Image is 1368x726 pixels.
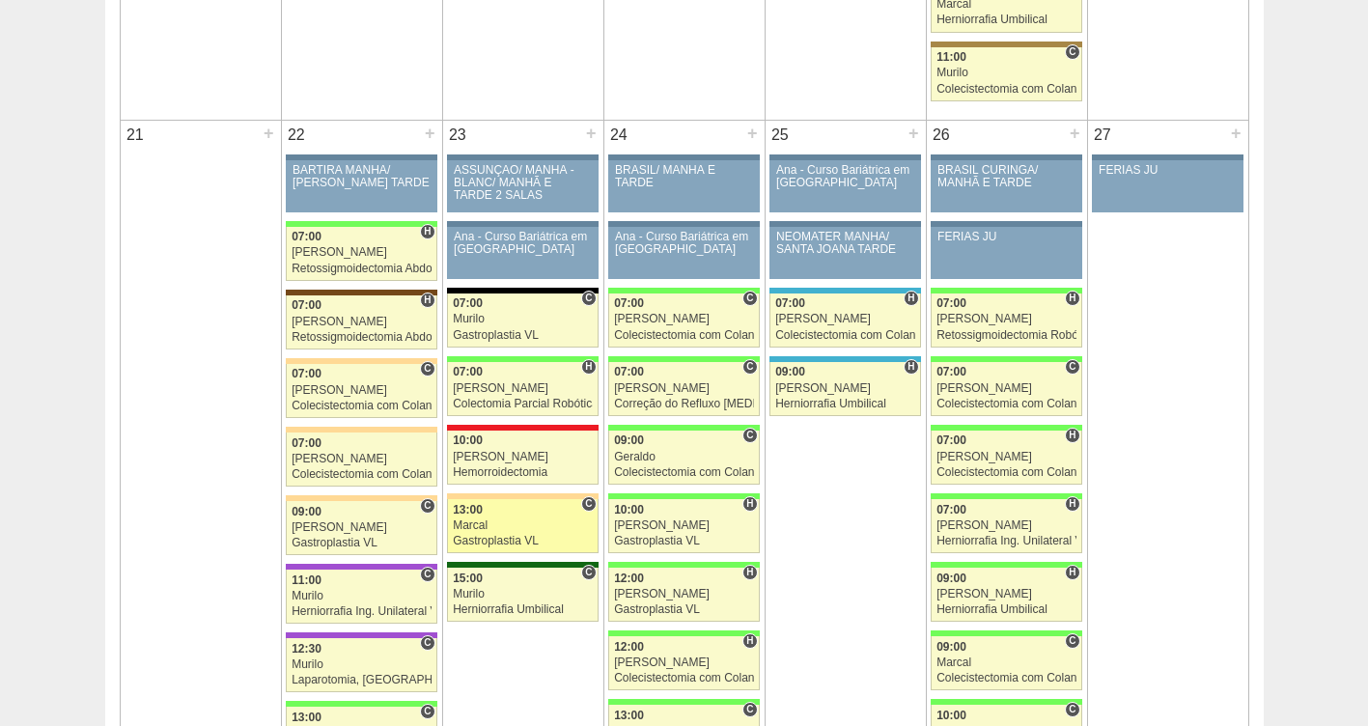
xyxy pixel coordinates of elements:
div: Herniorrafia Ing. Unilateral VL [292,605,432,618]
div: Retossigmoidectomia Abdominal VL [292,263,432,275]
a: H 07:00 [PERSON_NAME] Retossigmoidectomia Robótica [931,293,1081,348]
span: 10:00 [936,709,966,722]
div: [PERSON_NAME] [936,451,1076,463]
a: BRASIL/ MANHÃ E TARDE [608,160,759,212]
div: Key: Brasil [608,562,759,568]
span: 07:00 [292,298,321,312]
div: Colecistectomia com Colangiografia VL [292,400,432,412]
span: Consultório [420,498,434,514]
span: 07:00 [936,365,966,378]
div: 21 [121,121,151,150]
a: C 07:00 [PERSON_NAME] Correção do Refluxo [MEDICAL_DATA] esofágico Robótico [608,362,759,416]
div: Geraldo [614,451,754,463]
span: 09:00 [775,365,805,378]
span: 07:00 [936,433,966,447]
span: Consultório [581,291,596,306]
span: Consultório [742,702,757,717]
a: H 07:00 [PERSON_NAME] Herniorrafia Ing. Unilateral VL [931,499,1081,553]
div: Colectomia Parcial Robótica [453,398,593,410]
div: Key: Brasil [931,699,1081,705]
span: 10:00 [614,503,644,517]
span: Consultório [581,565,596,580]
div: Colecistectomia com Colangiografia VL [936,466,1076,479]
a: FERIAS JU [1092,160,1242,212]
a: C 07:00 [PERSON_NAME] Colecistectomia com Colangiografia VL [931,362,1081,416]
div: Murilo [453,313,593,325]
div: 27 [1088,121,1118,150]
div: ASSUNÇÃO/ MANHÃ -BLANC/ MANHÃ E TARDE 2 SALAS [454,164,592,203]
div: Key: Bartira [286,495,436,501]
div: Key: Aviso [931,154,1081,160]
div: Key: Aviso [769,154,920,160]
span: 09:00 [936,640,966,654]
span: Hospital [904,359,918,375]
div: Key: Santa Maria [447,562,598,568]
span: 07:00 [292,230,321,243]
a: H 10:00 [PERSON_NAME] Gastroplastia VL [608,499,759,553]
div: Key: Brasil [608,493,759,499]
a: H 09:00 [PERSON_NAME] Herniorrafia Umbilical [769,362,920,416]
div: [PERSON_NAME] [292,384,432,397]
div: Herniorrafia Umbilical [936,603,1076,616]
span: Hospital [1065,291,1079,306]
div: Herniorrafia Umbilical [775,398,915,410]
div: [PERSON_NAME] [775,382,915,395]
a: H 12:00 [PERSON_NAME] Colecistectomia com Colangiografia VL [608,636,759,690]
div: Marcal [936,656,1076,669]
span: 09:00 [292,505,321,518]
a: H 07:00 [PERSON_NAME] Colecistectomia com Colangiografia VL [769,293,920,348]
div: Key: Brasil [608,356,759,362]
a: BARTIRA MANHÃ/ [PERSON_NAME] TARDE [286,160,436,212]
span: 07:00 [292,367,321,380]
div: Key: Santa Joana [286,290,436,295]
div: Herniorrafia Umbilical [453,603,593,616]
a: C 07:00 Murilo Gastroplastia VL [447,293,598,348]
div: Key: Oswaldo Cruz Paulista [931,42,1081,47]
span: Hospital [1065,565,1079,580]
a: H 12:00 [PERSON_NAME] Gastroplastia VL [608,568,759,622]
a: H 07:00 [PERSON_NAME] Retossigmoidectomia Abdominal VL [286,295,436,349]
div: [PERSON_NAME] [453,451,593,463]
div: [PERSON_NAME] [292,453,432,465]
div: [PERSON_NAME] [936,382,1076,395]
div: [PERSON_NAME] [614,313,754,325]
div: + [583,121,600,146]
span: 07:00 [936,296,966,310]
div: + [1067,121,1083,146]
a: C 09:00 [PERSON_NAME] Gastroplastia VL [286,501,436,555]
div: Key: Aviso [608,221,759,227]
span: 11:00 [292,573,321,587]
a: Ana - Curso Bariátrica em [GEOGRAPHIC_DATA] [608,227,759,279]
div: Key: Brasil [931,288,1081,293]
div: [PERSON_NAME] [614,382,754,395]
div: Key: Aviso [931,221,1081,227]
a: ASSUNÇÃO/ MANHÃ -BLANC/ MANHÃ E TARDE 2 SALAS [447,160,598,212]
span: Consultório [1065,633,1079,649]
div: Colecistectomia com Colangiografia VL [936,83,1076,96]
a: H 09:00 [PERSON_NAME] Herniorrafia Umbilical [931,568,1081,622]
div: Gastroplastia VL [614,535,754,547]
div: 24 [604,121,634,150]
span: 10:00 [453,433,483,447]
div: Ana - Curso Bariátrica em [GEOGRAPHIC_DATA] [615,231,753,256]
span: Consultório [742,291,757,306]
div: [PERSON_NAME] [936,519,1076,532]
div: Key: Brasil [608,630,759,636]
span: Hospital [420,224,434,239]
div: Key: Aviso [769,221,920,227]
span: Hospital [742,633,757,649]
span: Consultório [1065,44,1079,60]
span: 11:00 [936,50,966,64]
div: Laparotomia, [GEOGRAPHIC_DATA], Drenagem, Bridas VL [292,674,432,686]
div: Key: Brasil [286,221,436,227]
div: FERIAS JU [937,231,1075,243]
span: 07:00 [775,296,805,310]
div: 25 [766,121,796,150]
span: 13:00 [453,503,483,517]
div: 23 [443,121,473,150]
div: Marcal [453,519,593,532]
div: Key: Assunção [447,425,598,431]
div: [PERSON_NAME] [614,519,754,532]
div: Colecistectomia com Colangiografia VL [775,329,915,342]
span: 09:00 [614,433,644,447]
